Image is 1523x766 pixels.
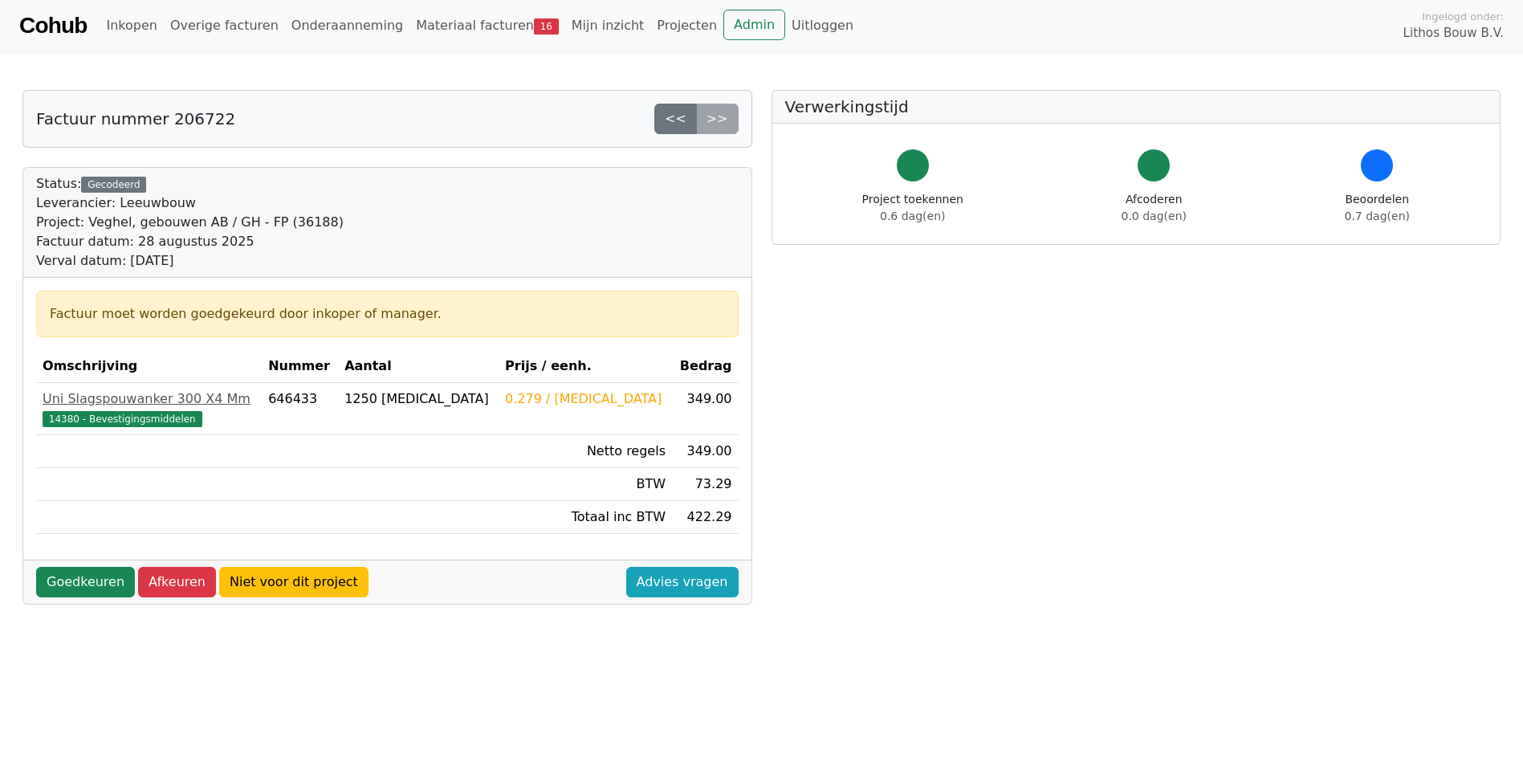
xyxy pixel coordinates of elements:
a: Afkeuren [138,567,216,597]
div: Uni Slagspouwanker 300 X4 Mm [43,389,255,409]
a: Uni Slagspouwanker 300 X4 Mm14380 - Bevestigingsmiddelen [43,389,255,428]
span: 0.0 dag(en) [1122,210,1187,222]
a: Advies vragen [626,567,739,597]
a: << [654,104,697,134]
td: 73.29 [672,468,739,501]
div: Project: Veghel, gebouwen AB / GH - FP (36188) [36,213,344,232]
div: 1250 [MEDICAL_DATA] [344,389,492,409]
div: Status: [36,174,344,271]
a: Mijn inzicht [565,10,651,42]
th: Prijs / eenh. [499,350,672,383]
a: Onderaanneming [285,10,409,42]
a: Projecten [650,10,723,42]
div: Verval datum: [DATE] [36,251,344,271]
a: Overige facturen [164,10,285,42]
td: Netto regels [499,435,672,468]
a: Materiaal facturen16 [409,10,565,42]
a: Uitloggen [785,10,860,42]
span: 14380 - Bevestigingsmiddelen [43,411,202,427]
th: Aantal [338,350,499,383]
div: Factuur datum: 28 augustus 2025 [36,232,344,251]
div: 0.279 / [MEDICAL_DATA] [505,389,666,409]
div: Afcoderen [1122,191,1187,225]
td: BTW [499,468,672,501]
td: 646433 [262,383,338,435]
div: Leverancier: Leeuwbouw [36,194,344,213]
th: Bedrag [672,350,739,383]
span: 0.6 dag(en) [880,210,945,222]
span: Ingelogd onder: [1422,9,1504,24]
td: 349.00 [672,435,739,468]
h5: Verwerkingstijd [785,97,1488,116]
h5: Factuur nummer 206722 [36,109,235,128]
td: 349.00 [672,383,739,435]
td: 422.29 [672,501,739,534]
th: Nummer [262,350,338,383]
div: Gecodeerd [81,177,146,193]
td: Totaal inc BTW [499,501,672,534]
a: Inkopen [100,10,163,42]
div: Factuur moet worden goedgekeurd door inkoper of manager. [50,304,725,324]
div: Beoordelen [1345,191,1410,225]
th: Omschrijving [36,350,262,383]
div: Project toekennen [862,191,963,225]
a: Cohub [19,6,87,45]
a: Goedkeuren [36,567,135,597]
span: 0.7 dag(en) [1345,210,1410,222]
span: Lithos Bouw B.V. [1403,24,1504,43]
span: 16 [534,18,559,35]
a: Niet voor dit project [219,567,369,597]
a: Admin [723,10,785,40]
